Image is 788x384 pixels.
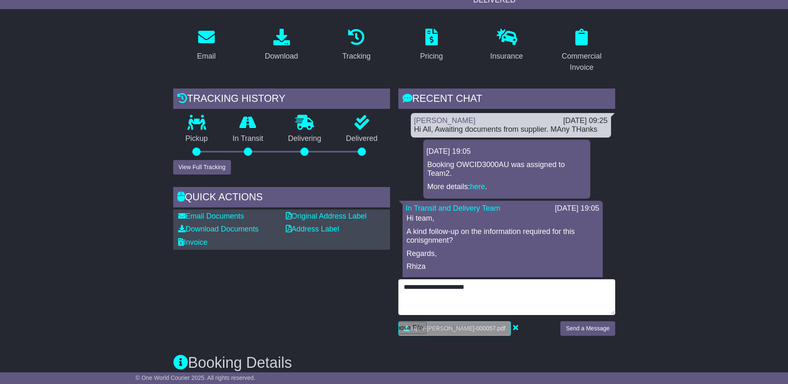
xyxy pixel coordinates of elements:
[485,26,528,65] a: Insurance
[135,374,255,381] span: © One World Courier 2025. All rights reserved.
[407,227,599,245] p: A kind follow-up on the information required for this conisgnment?
[178,225,259,233] a: Download Documents
[406,204,501,212] a: In Transit and Delivery Team
[560,321,615,336] button: Send a Message
[178,238,208,246] a: Invoice
[178,212,244,220] a: Email Documents
[265,51,298,62] div: Download
[407,214,599,223] p: Hi team,
[398,89,615,111] div: RECENT CHAT
[427,182,586,192] p: More details: .
[414,116,476,125] a: [PERSON_NAME]
[173,89,390,111] div: Tracking history
[555,204,599,213] div: [DATE] 19:05
[427,160,586,178] p: Booking OWCID3000AU was assigned to Team2.
[407,249,599,258] p: Regards,
[173,354,615,371] h3: Booking Details
[407,262,599,271] p: Rhiza
[173,160,231,175] button: View Full Tracking
[286,225,339,233] a: Address Label
[420,51,443,62] div: Pricing
[490,51,523,62] div: Insurance
[173,187,390,209] div: Quick Actions
[337,26,376,65] a: Tracking
[191,26,221,65] a: Email
[548,26,615,76] a: Commercial Invoice
[276,134,334,143] p: Delivering
[342,51,371,62] div: Tracking
[470,182,485,191] a: here
[334,134,390,143] p: Delivered
[286,212,367,220] a: Original Address Label
[427,147,587,156] div: [DATE] 19:05
[197,51,216,62] div: Email
[554,51,610,73] div: Commercial Invoice
[220,134,276,143] p: In Transit
[415,26,448,65] a: Pricing
[173,134,221,143] p: Pickup
[259,26,303,65] a: Download
[414,125,608,134] div: Hi All, Awaiting documents from supplier. MAny THanks
[563,116,608,126] div: [DATE] 09:25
